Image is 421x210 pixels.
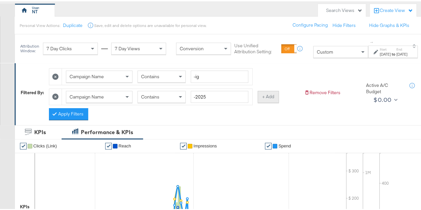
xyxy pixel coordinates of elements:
[141,72,159,78] span: Contains
[369,40,375,42] span: ↑
[332,21,356,27] button: Hide Filters
[391,50,396,55] strong: to
[20,22,60,27] div: Personal View Actions:
[21,88,44,95] div: Filtered By:
[366,81,403,93] div: Active A/C Budget
[278,142,291,147] span: Spend
[191,90,248,102] input: Enter a search term
[396,46,407,50] label: End:
[141,93,159,99] span: Contains
[81,127,133,135] div: Performance & KPIs
[180,141,187,148] a: ✔
[118,142,131,147] span: Reach
[70,72,104,78] span: Campaign Name
[180,44,204,50] span: Conversion
[115,44,140,50] span: 7 Day Views
[288,18,332,30] button: Configure Pacing
[380,46,391,50] label: Start:
[317,48,333,54] span: Custom
[20,202,30,209] div: KPIs
[369,21,409,27] button: Hide Graphs & KPIs
[20,43,40,52] div: Attribution Window:
[373,94,391,104] div: $0.00
[49,107,88,119] button: Apply Filters
[234,41,279,54] label: Use Unified Attribution Setting:
[326,6,362,12] div: Search Views
[380,6,413,13] div: Create View
[105,141,112,148] a: ✔
[371,93,399,104] button: $0.00
[20,141,27,148] a: ✔
[33,142,57,147] span: Clicks (Link)
[32,7,38,14] div: NT
[193,142,217,147] span: Impressions
[63,21,82,27] button: Duplicate
[47,44,72,50] span: 7 Day Clicks
[94,22,206,27] div: Save, edit and delete options are unavailable for personal view.
[304,88,340,95] button: Remove Filters
[265,141,272,148] a: ✔
[70,93,104,99] span: Campaign Name
[380,50,391,56] div: [DATE]
[34,127,46,135] div: KPIs
[396,50,407,56] div: [DATE]
[191,69,248,82] input: Enter a search term
[258,90,279,102] button: + Add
